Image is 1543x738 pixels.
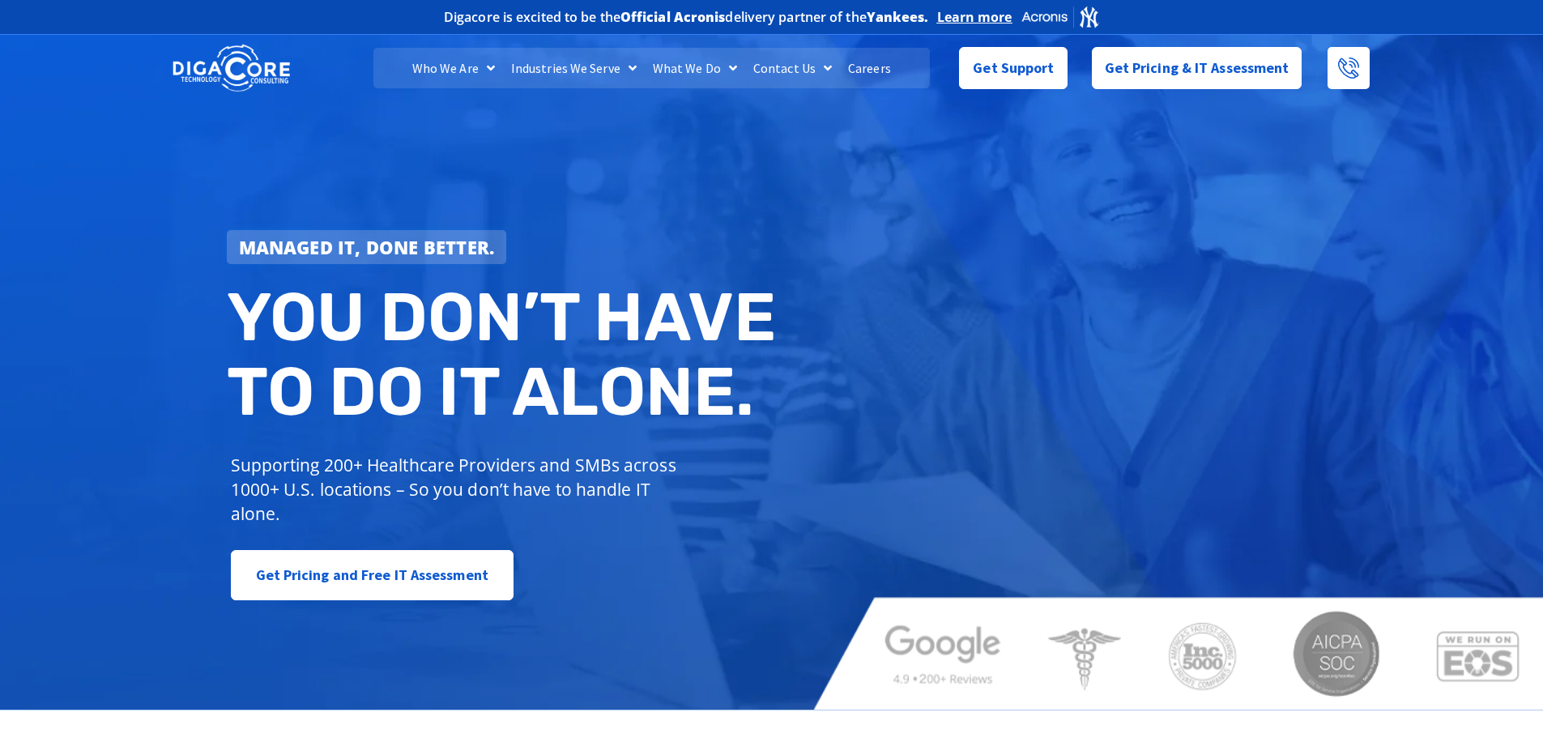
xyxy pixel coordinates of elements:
[373,48,929,88] nav: Menu
[1105,52,1289,84] span: Get Pricing & IT Assessment
[840,48,899,88] a: Careers
[1092,47,1302,89] a: Get Pricing & IT Assessment
[227,280,784,429] h2: You don’t have to do IT alone.
[1021,5,1100,28] img: Acronis
[444,11,929,23] h2: Digacore is excited to be the delivery partner of the
[937,9,1012,25] a: Learn more
[745,48,840,88] a: Contact Us
[231,453,684,526] p: Supporting 200+ Healthcare Providers and SMBs across 1000+ U.S. locations – So you don’t have to ...
[959,47,1067,89] a: Get Support
[231,550,514,600] a: Get Pricing and Free IT Assessment
[645,48,745,88] a: What We Do
[620,8,726,26] b: Official Acronis
[256,559,488,591] span: Get Pricing and Free IT Assessment
[503,48,645,88] a: Industries We Serve
[867,8,929,26] b: Yankees.
[404,48,503,88] a: Who We Are
[227,230,507,264] a: Managed IT, done better.
[973,52,1054,84] span: Get Support
[173,43,290,94] img: DigaCore Technology Consulting
[239,235,495,259] strong: Managed IT, done better.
